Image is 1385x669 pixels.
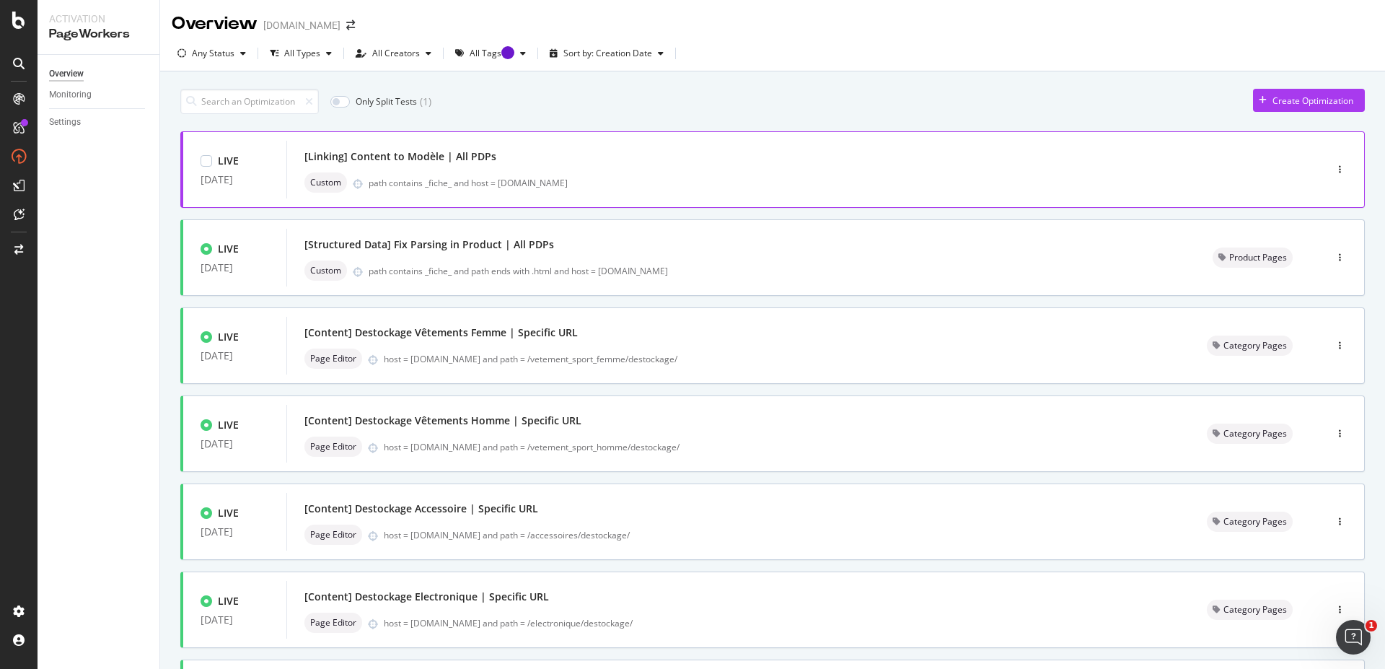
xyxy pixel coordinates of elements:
[369,265,1178,277] div: path contains _fiche_ and path ends with .html and host = [DOMAIN_NAME]
[1207,336,1293,356] div: neutral label
[201,614,269,626] div: [DATE]
[49,12,148,26] div: Activation
[304,437,362,457] div: neutral label
[218,418,239,432] div: LIVE
[49,115,81,130] div: Settings
[218,242,239,256] div: LIVE
[384,353,1172,365] div: host = [DOMAIN_NAME] and path = /vetement_sport_femme/destockage/
[304,590,549,604] div: [Content] Destockage Electronique | Specific URL
[563,49,652,58] div: Sort by: Creation Date
[384,529,1172,541] div: host = [DOMAIN_NAME] and path = /accessoires/destockage/
[201,174,269,185] div: [DATE]
[449,42,532,65] button: All TagsTooltip anchor
[49,66,149,82] a: Overview
[304,325,578,340] div: [Content] Destockage Vêtements Femme | Specific URL
[372,49,420,58] div: All Creators
[304,237,554,252] div: [Structured Data] Fix Parsing in Product | All PDPs
[356,95,417,108] div: Only Split Tests
[304,149,496,164] div: [Linking] Content to Modèle | All PDPs
[304,349,362,369] div: neutral label
[218,330,239,344] div: LIVE
[304,414,581,428] div: [Content] Destockage Vêtements Homme | Specific URL
[1207,600,1293,620] div: neutral label
[1223,605,1287,614] span: Category Pages
[264,42,338,65] button: All Types
[304,525,362,545] div: neutral label
[1223,429,1287,438] span: Category Pages
[384,441,1172,453] div: host = [DOMAIN_NAME] and path = /vetement_sport_homme/destockage/
[1253,89,1365,112] button: Create Optimization
[1207,424,1293,444] div: neutral label
[192,49,234,58] div: Any Status
[49,87,149,102] a: Monitoring
[310,530,356,539] span: Page Editor
[201,526,269,538] div: [DATE]
[1366,620,1377,631] span: 1
[284,49,320,58] div: All Types
[310,442,356,451] span: Page Editor
[172,42,252,65] button: Any Status
[304,613,362,633] div: neutral label
[49,115,149,130] a: Settings
[544,42,669,65] button: Sort by: Creation Date
[369,177,1264,189] div: path contains _fiche_ and host = [DOMAIN_NAME]
[470,49,514,58] div: All Tags
[1336,620,1371,655] iframe: Intercom live chat
[218,594,239,608] div: LIVE
[201,262,269,274] div: [DATE]
[180,89,319,114] input: Search an Optimization
[310,266,341,275] span: Custom
[501,46,514,59] div: Tooltip anchor
[384,617,1172,629] div: host = [DOMAIN_NAME] and path = /electronique/destockage/
[346,20,355,30] div: arrow-right-arrow-left
[49,66,84,82] div: Overview
[310,178,341,187] span: Custom
[1223,341,1287,350] span: Category Pages
[172,12,258,36] div: Overview
[263,18,340,32] div: [DOMAIN_NAME]
[1207,512,1293,532] div: neutral label
[420,95,431,109] div: ( 1 )
[1213,248,1293,268] div: neutral label
[1272,95,1353,107] div: Create Optimization
[310,618,356,627] span: Page Editor
[310,354,356,363] span: Page Editor
[304,172,347,193] div: neutral label
[201,438,269,450] div: [DATE]
[350,42,437,65] button: All Creators
[49,87,92,102] div: Monitoring
[218,154,239,168] div: LIVE
[49,26,148,43] div: PageWorkers
[1223,517,1287,526] span: Category Pages
[304,261,347,281] div: neutral label
[201,350,269,362] div: [DATE]
[1229,253,1287,262] span: Product Pages
[218,506,239,520] div: LIVE
[304,502,538,516] div: [Content] Destockage Accessoire | Specific URL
